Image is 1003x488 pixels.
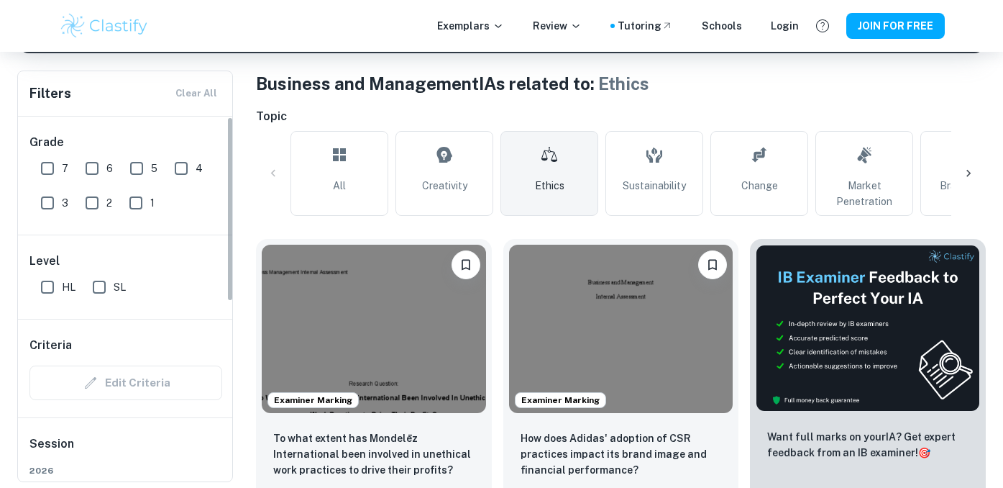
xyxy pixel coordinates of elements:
button: JOIN FOR FREE [846,13,945,39]
span: 2 [106,195,112,211]
span: Sustainability [623,178,686,194]
img: Business and Management IA example thumbnail: To what extent has Mondelēz Internationa [262,245,486,413]
a: Schools [702,18,742,34]
span: HL [62,279,75,295]
a: Login [771,18,799,34]
span: 4 [196,161,203,176]
button: Please log in to bookmark exemplars [698,250,727,279]
p: To what extent has Mondelēz International been involved in unethical work practices to drive thei... [273,430,475,478]
p: How does Adidas' adoption of CSR practices impact its brand image and financial performance? [521,430,722,478]
h1: Business and Management IAs related to: [256,71,986,96]
span: 1 [150,195,155,211]
h6: Criteria [29,337,72,354]
span: 7 [62,161,68,176]
h6: Grade [29,134,222,151]
span: Change [741,178,778,194]
span: 3 [62,195,68,211]
span: Examiner Marking [268,394,358,407]
span: Creativity [422,178,467,194]
span: 6 [106,161,113,176]
img: Thumbnail [756,245,980,412]
span: All [333,178,346,194]
span: SL [114,279,126,295]
div: Criteria filters are unavailable when searching by topic [29,366,222,400]
p: Want full marks on your IA ? Get expert feedback from an IB examiner! [767,429,968,461]
span: Examiner Marking [516,394,605,407]
span: Brand Image [940,178,999,194]
span: Ethics [598,73,649,94]
button: Please log in to bookmark exemplars [452,250,480,279]
span: Market Penetration [822,178,907,209]
button: Help and Feedback [810,14,835,38]
p: Review [533,18,582,34]
h6: Level [29,253,222,270]
a: Tutoring [618,18,673,34]
p: Exemplars [437,18,504,34]
span: 🎯 [918,447,930,458]
h6: Session [29,435,222,464]
img: Clastify logo [59,12,150,40]
h6: Topic [256,108,986,125]
span: Ethics [535,178,564,194]
h6: Filters [29,83,71,104]
img: Business and Management IA example thumbnail: How does Adidas' adoption of CSR practic [509,245,733,413]
span: 5 [151,161,157,176]
span: 2026 [29,464,222,477]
